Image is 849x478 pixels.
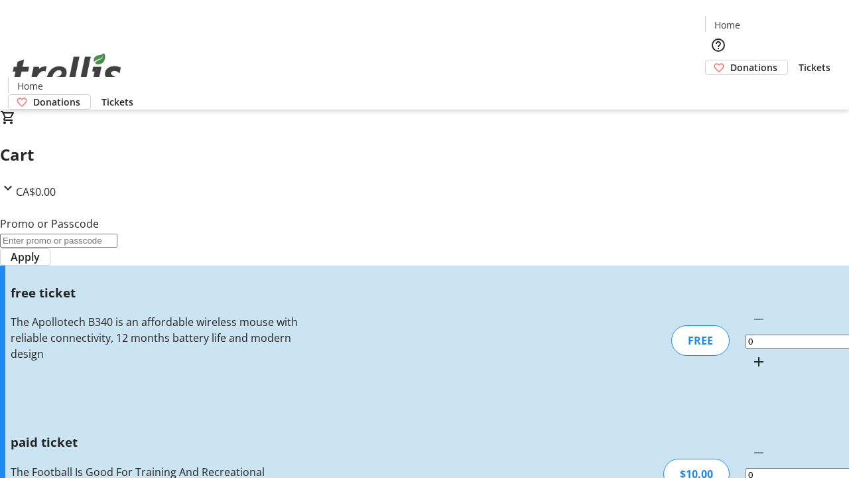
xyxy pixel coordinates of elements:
[11,433,300,451] h3: paid ticket
[746,349,772,375] button: Increment by one
[16,185,56,199] span: CA$0.00
[671,325,730,356] div: FREE
[8,39,126,105] img: Orient E2E Organization C2jr3sMsve's Logo
[33,95,80,109] span: Donations
[799,60,830,74] span: Tickets
[705,32,732,58] button: Help
[11,314,300,362] div: The Apollotech B340 is an affordable wireless mouse with reliable connectivity, 12 months battery...
[11,249,40,265] span: Apply
[706,18,748,32] a: Home
[730,60,777,74] span: Donations
[101,95,133,109] span: Tickets
[9,79,51,93] a: Home
[8,94,91,110] a: Donations
[17,79,43,93] span: Home
[788,60,841,74] a: Tickets
[705,75,732,102] button: Cart
[705,60,788,75] a: Donations
[714,18,740,32] span: Home
[11,283,300,302] h3: free ticket
[91,95,144,109] a: Tickets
